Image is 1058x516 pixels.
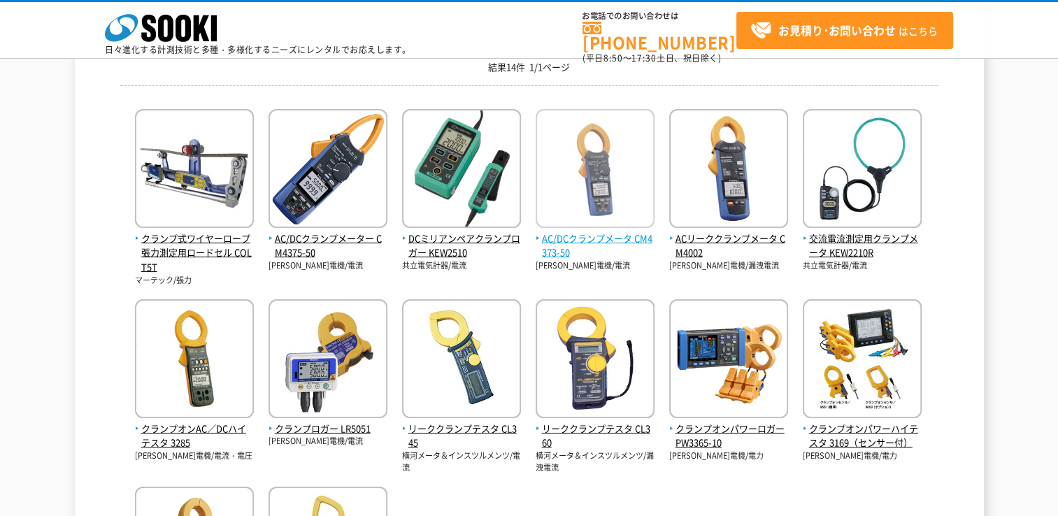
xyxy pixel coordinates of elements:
img: CM4375-50 [269,109,387,231]
p: [PERSON_NAME]電機/電力 [669,450,788,462]
a: DCミリアンペアクランプロガー KEW2510 [402,217,521,260]
p: 共立電気計器/電流 [803,260,922,272]
span: ACリーククランプメータ CM4002 [669,231,788,261]
a: ACリーククランプメータ CM4002 [669,217,788,260]
p: 横河メータ＆インスツルメンツ/電流 [402,450,521,473]
span: クランプ式ワイヤーロープ張力測定用ロードセル COLT5T [135,231,254,275]
p: [PERSON_NAME]電機/電流 [269,436,387,447]
a: リーククランプテスタ CL345 [402,407,521,450]
img: KEW2210R [803,109,922,231]
span: クランプロガー LR5051 [269,422,387,436]
span: クランプオンAC／DCハイテスタ 3285 [135,422,254,451]
span: DCミリアンペアクランプロガー KEW2510 [402,231,521,261]
img: CL345 [402,299,521,422]
img: LR5051 [269,299,387,422]
img: 3169（センサー付） [803,299,922,422]
a: クランプオンAC／DCハイテスタ 3285 [135,407,254,450]
img: 3285 [135,299,254,422]
span: 交流電流測定用クランプメータ KEW2210R [803,231,922,261]
a: お見積り･お問い合わせはこちら [736,12,953,49]
p: 日々進化する計測技術と多種・多様化するニーズにレンタルでお応えします。 [105,45,411,54]
a: クランプオンパワーハイテスタ 3169（センサー付） [803,407,922,450]
span: リーククランプテスタ CL360 [536,422,655,451]
img: CM4373-50 [536,109,655,231]
span: はこちら [750,20,938,41]
span: AC/DCクランプメーター CM4375-50 [269,231,387,261]
span: 17:30 [631,52,657,64]
a: AC/DCクランプメーター CM4375-50 [269,217,387,260]
p: 結果14件 1/1ページ [120,60,938,75]
a: リーククランプテスタ CL360 [536,407,655,450]
span: クランプオンパワーロガー PW3365-10 [669,422,788,451]
p: マーテック/張力 [135,275,254,287]
img: CL360 [536,299,655,422]
span: リーククランプテスタ CL345 [402,422,521,451]
p: 横河メータ＆インスツルメンツ/漏洩電流 [536,450,655,473]
a: クランプオンパワーロガー PW3365-10 [669,407,788,450]
strong: お見積り･お問い合わせ [778,22,896,38]
span: クランプオンパワーハイテスタ 3169（センサー付） [803,422,922,451]
a: [PHONE_NUMBER] [582,22,736,50]
p: 共立電気計器/電流 [402,260,521,272]
span: (平日 ～ 土日、祝日除く) [582,52,721,64]
p: [PERSON_NAME]電機/漏洩電流 [669,260,788,272]
p: [PERSON_NAME]電機/電流 [536,260,655,272]
img: PW3365-10 [669,299,788,422]
a: クランプロガー LR5051 [269,407,387,436]
img: CM4002 [669,109,788,231]
a: AC/DCクランプメータ CM4373-50 [536,217,655,260]
a: 交流電流測定用クランプメータ KEW2210R [803,217,922,260]
p: [PERSON_NAME]電機/電力 [803,450,922,462]
span: 8:50 [603,52,623,64]
p: [PERSON_NAME]電機/電流・電圧 [135,450,254,462]
span: お電話でのお問い合わせは [582,12,736,20]
img: KEW2510 [402,109,521,231]
a: クランプ式ワイヤーロープ張力測定用ロードセル COLT5T [135,217,254,275]
p: [PERSON_NAME]電機/電流 [269,260,387,272]
span: AC/DCクランプメータ CM4373-50 [536,231,655,261]
img: COLT5T [135,109,254,231]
